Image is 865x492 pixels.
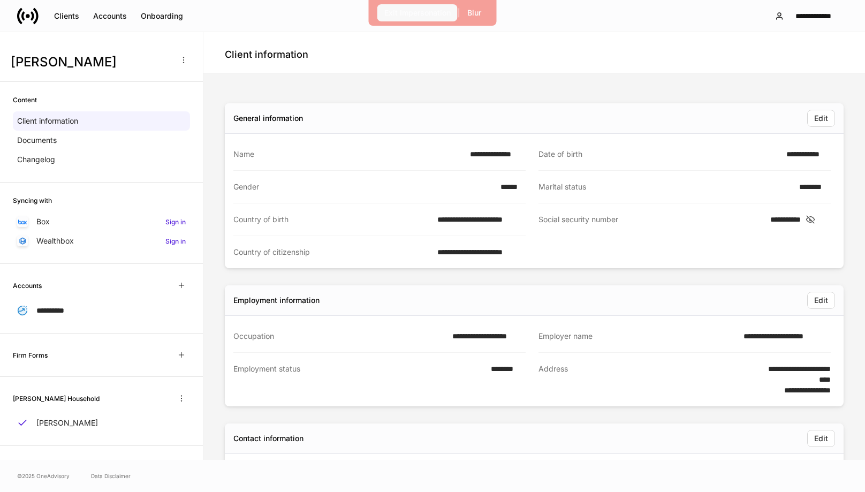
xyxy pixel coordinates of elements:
[13,212,190,231] a: BoxSign in
[807,430,835,447] button: Edit
[91,472,131,480] a: Data Disclaimer
[47,7,86,25] button: Clients
[17,116,78,126] p: Client information
[54,11,79,21] div: Clients
[17,154,55,165] p: Changelog
[141,11,183,21] div: Onboarding
[17,135,57,146] p: Documents
[538,214,764,225] div: Social security number
[36,236,74,246] p: Wealthbox
[233,149,464,160] div: Name
[814,295,828,306] div: Edit
[36,216,50,227] p: Box
[377,4,458,21] button: Exit Impersonation
[13,350,48,360] h6: Firm Forms
[17,472,70,480] span: © 2025 OneAdvisory
[807,110,835,127] button: Edit
[13,195,52,206] h6: Syncing with
[538,149,780,160] div: Date of birth
[233,433,303,444] div: Contact information
[93,11,127,21] div: Accounts
[538,331,737,342] div: Employer name
[384,7,451,18] div: Exit Impersonation
[86,7,134,25] button: Accounts
[538,364,737,396] div: Address
[225,48,308,61] h4: Client information
[233,214,431,225] div: Country of birth
[814,113,828,124] div: Edit
[233,113,303,124] div: General information
[233,295,320,306] div: Employment information
[233,364,484,396] div: Employment status
[11,54,171,71] h3: [PERSON_NAME]
[13,131,190,150] a: Documents
[13,231,190,251] a: WealthboxSign in
[233,181,494,192] div: Gender
[18,219,27,224] img: oYqM9ojoZLfzCHUefNbBcWHcyDPbQKagtYciMC8pFl3iZXy3dU33Uwy+706y+0q2uJ1ghNQf2OIHrSh50tUd9HaB5oMc62p0G...
[807,292,835,309] button: Edit
[165,236,186,246] h6: Sign in
[13,150,190,169] a: Changelog
[13,393,100,404] h6: [PERSON_NAME] Household
[165,217,186,227] h6: Sign in
[233,247,431,258] div: Country of citizenship
[538,181,793,192] div: Marital status
[13,95,37,105] h6: Content
[36,418,98,428] p: [PERSON_NAME]
[134,7,190,25] button: Onboarding
[13,281,42,291] h6: Accounts
[814,433,828,444] div: Edit
[13,413,190,433] a: [PERSON_NAME]
[460,4,488,21] button: Blur
[13,111,190,131] a: Client information
[233,331,446,342] div: Occupation
[467,7,481,18] div: Blur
